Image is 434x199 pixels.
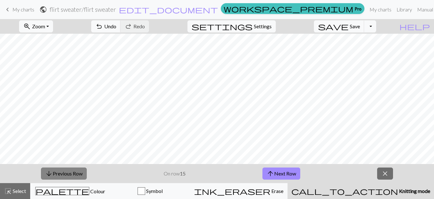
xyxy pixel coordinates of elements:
[23,22,31,31] span: zoom_in
[254,23,272,30] span: Settings
[91,20,121,32] button: Undo
[381,169,389,178] span: close
[95,22,103,31] span: undo
[224,4,353,13] span: workspace_premium
[4,4,34,15] a: My charts
[50,6,116,13] h2: flirt sweater / flirt sweater
[318,22,349,31] span: save
[291,187,398,196] span: call_to_action
[145,188,163,194] span: Symbol
[12,188,26,194] span: Select
[399,22,430,31] span: help
[398,188,430,194] span: Knitting mode
[19,20,53,32] button: Zoom
[394,3,415,16] a: Library
[32,23,45,29] span: Zoom
[89,188,105,194] span: Colour
[350,23,360,29] span: Save
[104,23,116,29] span: Undo
[267,169,274,178] span: arrow_upward
[367,3,394,16] a: My charts
[192,23,253,30] i: Settings
[30,183,110,199] button: Colour
[12,6,34,12] span: My charts
[180,170,186,176] strong: 15
[45,169,53,178] span: arrow_downward
[164,170,186,177] p: On row
[41,168,87,180] button: Previous Row
[314,20,364,32] button: Save
[36,187,89,196] span: palette
[262,168,300,180] button: Next Row
[194,187,270,196] span: ink_eraser
[270,188,283,194] span: Erase
[288,183,434,199] button: Knitting mode
[39,5,47,14] span: public
[110,183,190,199] button: Symbol
[192,22,253,31] span: settings
[4,187,12,196] span: highlight_alt
[221,3,364,14] a: Pro
[4,5,11,14] span: keyboard_arrow_left
[190,183,288,199] button: Erase
[119,5,218,14] span: edit_document
[187,20,276,32] button: SettingsSettings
